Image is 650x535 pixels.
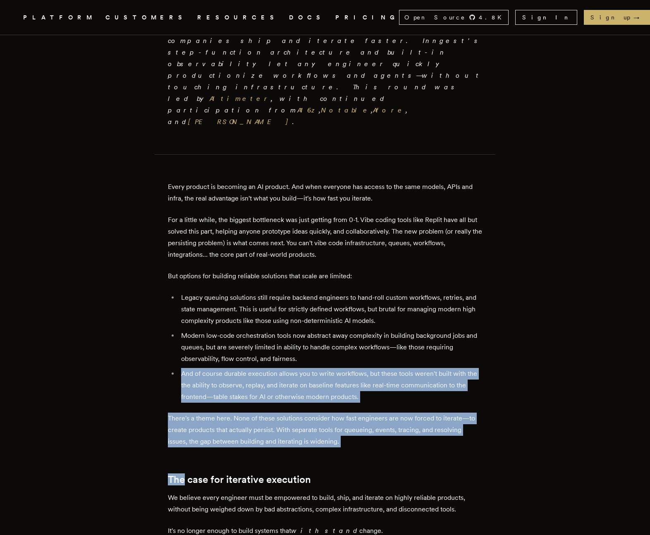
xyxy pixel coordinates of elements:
[168,413,482,447] p: There's a theme here. None of these solutions consider how fast engineers are now forced to itera...
[335,12,399,23] a: PRICING
[168,181,482,204] p: Every product is becoming an AI product. And when everyone has access to the same models, APIs an...
[168,270,482,282] p: But options for building reliable solutions that scale are limited:
[168,474,482,485] h2: The case for iterative execution
[168,25,482,126] em: TLDR; we raised a $21M Series A to help companies ship and iterate faster. Inngest's step-functio...
[197,12,279,23] button: RESOURCES
[179,330,482,365] li: Modern low-code orchestration tools now abstract away complexity in building background jobs and ...
[168,492,482,515] p: We believe every engineer must be empowered to build, ship, and iterate on highly reliable produc...
[404,13,466,21] span: Open Source
[289,12,325,23] a: DOCS
[633,13,648,21] span: →
[179,292,482,327] li: Legacy queuing solutions still require backend engineers to hand-roll custom workflows, retries, ...
[210,95,271,103] a: Altimeter
[297,106,319,114] a: A16z
[168,214,482,260] p: For a little while, the biggest bottleneck was just getting from 0-1. Vibe coding tools like Repl...
[105,12,187,23] a: CUSTOMERS
[188,118,292,126] a: [PERSON_NAME]
[321,106,371,114] a: Notable
[291,527,359,535] em: withstand
[373,106,406,114] a: Afore
[479,13,507,21] span: 4.8 K
[179,368,482,403] li: And of course durable execution allows you to write workflows, but these tools weren't built with...
[23,12,96,23] button: PLATFORM
[515,10,577,25] a: Sign In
